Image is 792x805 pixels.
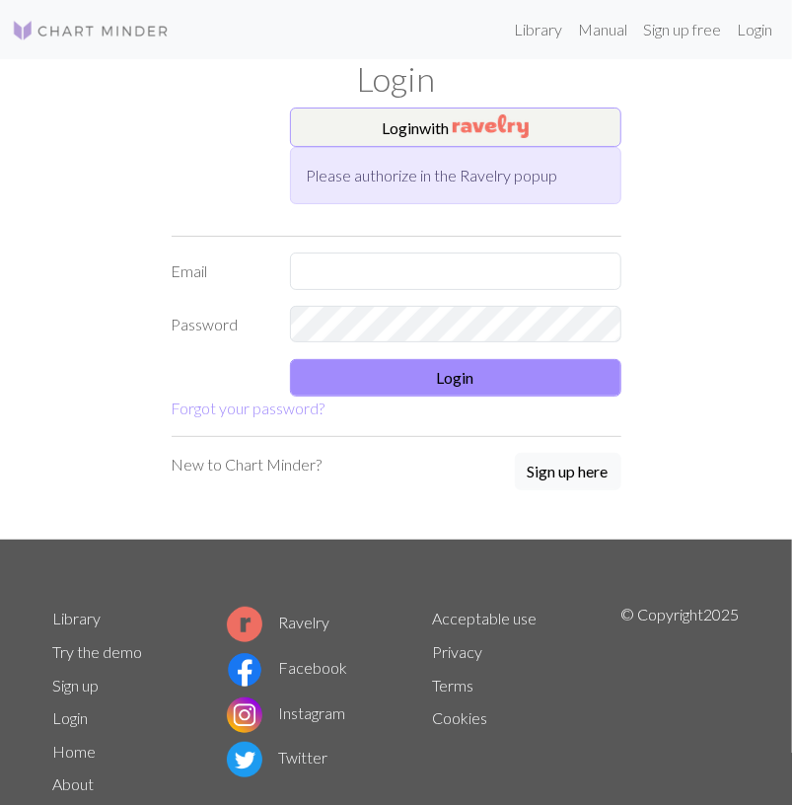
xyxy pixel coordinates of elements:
img: Facebook logo [227,652,262,688]
a: Library [506,10,570,49]
a: Sign up [53,676,100,695]
a: Manual [570,10,635,49]
a: Library [53,609,102,627]
button: Loginwith [290,108,621,147]
button: Login [290,359,621,397]
a: Sign up here [515,453,621,492]
a: Login [53,708,89,727]
a: Facebook [227,658,347,677]
img: Instagram logo [227,697,262,733]
p: New to Chart Minder? [172,453,323,476]
a: Home [53,742,97,761]
a: About [53,774,95,793]
button: Sign up here [515,453,621,490]
a: Terms [432,676,473,695]
a: Sign up free [635,10,729,49]
a: Privacy [432,642,482,661]
img: Ravelry logo [227,607,262,642]
label: Password [160,306,278,343]
a: Try the demo [53,642,143,661]
a: Cookies [432,708,487,727]
a: Instagram [227,703,345,722]
label: Email [160,253,278,290]
a: Login [729,10,780,49]
h1: Login [41,59,752,100]
img: Twitter logo [227,742,262,777]
img: Logo [12,19,170,42]
div: Please authorize in the Ravelry popup [290,147,621,204]
a: Acceptable use [432,609,537,627]
a: Ravelry [227,613,329,631]
a: Twitter [227,748,327,767]
p: © Copyright 2025 [620,603,739,802]
img: Ravelry [453,114,529,138]
a: Forgot your password? [172,399,325,417]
